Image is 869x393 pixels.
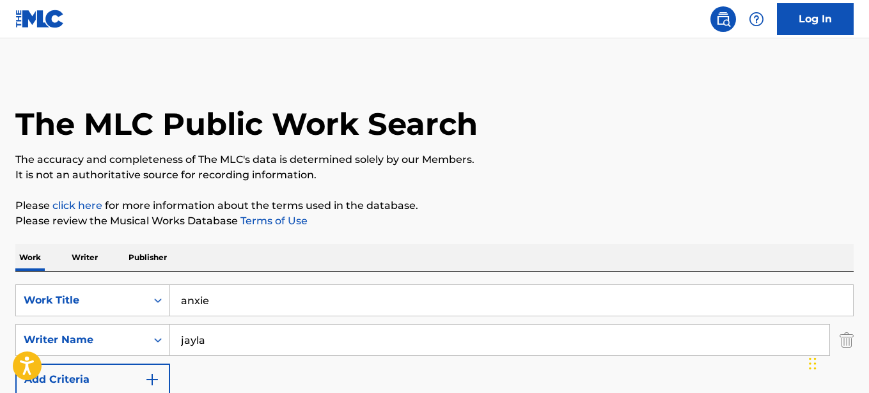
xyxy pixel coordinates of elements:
[52,199,102,212] a: click here
[15,167,854,183] p: It is not an authoritative source for recording information.
[749,12,764,27] img: help
[809,344,817,383] div: Drag
[15,10,65,28] img: MLC Logo
[744,6,769,32] div: Help
[15,244,45,271] p: Work
[24,332,139,348] div: Writer Name
[24,293,139,308] div: Work Title
[15,105,478,143] h1: The MLC Public Work Search
[15,213,854,229] p: Please review the Musical Works Database
[125,244,171,271] p: Publisher
[805,332,869,393] iframe: Chat Widget
[716,12,731,27] img: search
[840,324,854,356] img: Delete Criterion
[777,3,854,35] a: Log In
[68,244,102,271] p: Writer
[238,215,308,227] a: Terms of Use
[145,372,160,387] img: 9d2ae6d4665cec9f34b9.svg
[710,6,736,32] a: Public Search
[15,152,854,167] p: The accuracy and completeness of The MLC's data is determined solely by our Members.
[15,198,854,213] p: Please for more information about the terms used in the database.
